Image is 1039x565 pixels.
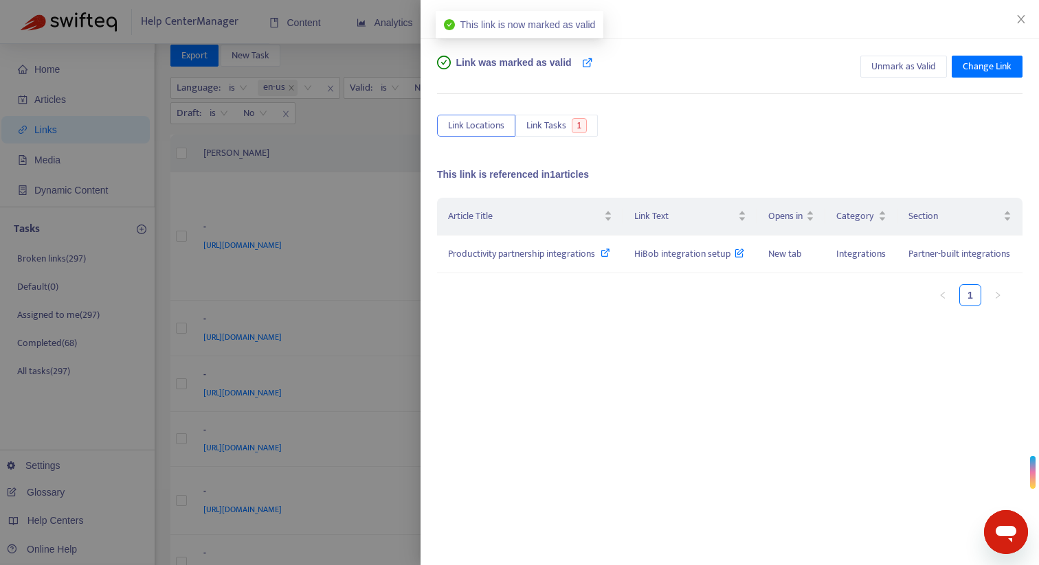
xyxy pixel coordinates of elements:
span: left [939,291,947,299]
th: Section [897,198,1023,235]
span: Integrations [836,246,886,262]
span: Link Locations [448,118,504,133]
th: Link Text [623,198,757,235]
span: HiBob integration setup [634,246,745,262]
span: 1 [572,118,588,133]
span: right [994,291,1002,299]
span: Unmark as Valid [871,59,936,74]
button: Link Tasks1 [515,115,598,137]
button: Close [1012,13,1031,26]
button: Unmark as Valid [860,56,947,78]
span: This link is now marked as valid [460,19,596,30]
span: Link was marked as valid [456,56,572,83]
span: Partner-built integrations [908,246,1010,262]
span: Section [908,209,1001,224]
span: check-circle [437,56,451,69]
span: check-circle [444,19,455,30]
button: Link Locations [437,115,515,137]
th: Article Title [437,198,623,235]
li: Next Page [987,284,1009,306]
button: right [987,284,1009,306]
button: Change Link [952,56,1023,78]
iframe: Button to launch messaging window, conversation in progress [984,510,1028,554]
span: close [1016,14,1027,25]
span: New tab [768,246,802,262]
span: Opens in [768,209,803,224]
span: Change Link [963,59,1012,74]
li: 1 [959,284,981,306]
span: Productivity partnership integrations [448,246,595,262]
button: left [932,284,954,306]
span: Link Tasks [526,118,566,133]
span: Link Text [634,209,735,224]
li: Previous Page [932,284,954,306]
span: Category [836,209,875,224]
span: Article Title [448,209,601,224]
th: Category [825,198,897,235]
a: 1 [960,285,981,305]
th: Opens in [757,198,825,235]
span: This link is referenced in 1 articles [437,169,589,180]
